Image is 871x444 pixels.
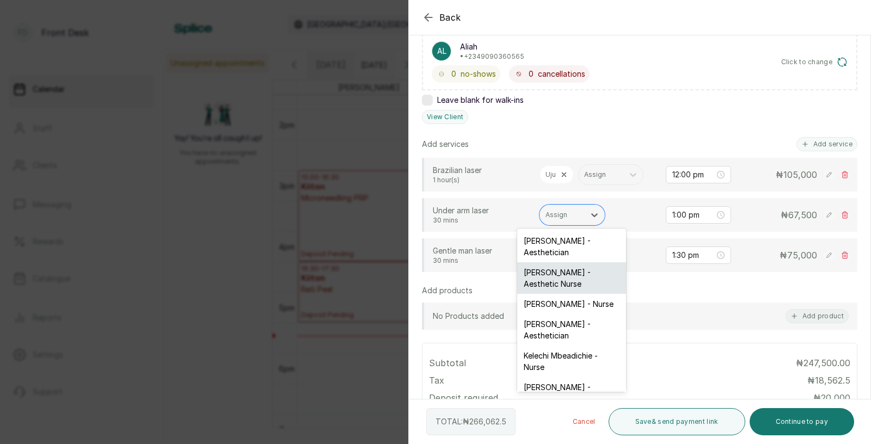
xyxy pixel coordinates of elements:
[672,249,715,261] input: Select time
[780,249,817,262] p: ₦
[564,408,604,435] button: Cancel
[517,314,626,346] div: [PERSON_NAME] - Aesthetician
[796,137,857,151] button: Add service
[787,250,817,261] span: 75,000
[422,110,468,124] button: View Client
[776,168,817,181] p: ₦
[609,408,745,435] button: Save& send payment link
[433,205,531,216] p: Under arm laser
[429,374,444,387] p: Tax
[672,209,715,221] input: Select time
[429,356,466,369] p: Subtotal
[460,41,524,52] p: Aliah
[422,11,461,24] button: Back
[437,46,446,57] p: Al
[451,69,456,79] span: 0
[807,374,850,387] p: ₦
[750,408,855,435] button: Continue to pay
[538,69,585,79] span: cancellations
[815,375,850,386] span: 18,562.5
[433,165,531,176] p: Brazilian laser
[433,176,531,184] p: 1 hour(s)
[433,256,531,265] p: 30 mins
[796,356,850,369] p: ₦247,500.00
[433,311,504,322] p: No Products added
[517,231,626,262] div: [PERSON_NAME] - Aesthetician
[439,11,461,24] span: Back
[529,69,533,79] span: 0
[672,169,715,181] input: Select time
[437,95,524,106] span: Leave blank for walk-ins
[786,309,849,323] button: Add product
[545,170,556,179] p: Uju
[460,52,524,61] p: • +234 9090360565
[813,391,850,404] p: ₦
[461,69,496,79] span: no-shows
[429,391,498,404] p: Deposit required
[783,169,817,180] span: 105,000
[781,208,817,221] p: ₦
[433,245,531,256] p: Gentle man laser
[517,294,626,314] div: [PERSON_NAME] - Nurse
[422,285,473,296] p: Add products
[517,262,626,294] div: [PERSON_NAME] - Aesthetic Nurse
[433,216,531,225] p: 30 mins
[469,417,506,426] span: 266,062.5
[422,139,469,150] p: Add services
[517,377,626,409] div: [PERSON_NAME] - Aesthetician
[821,392,850,403] span: 20,000
[517,346,626,377] div: Kelechi Mbeadichie - Nurse
[436,416,506,427] p: TOTAL: ₦
[788,209,817,220] span: 67,500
